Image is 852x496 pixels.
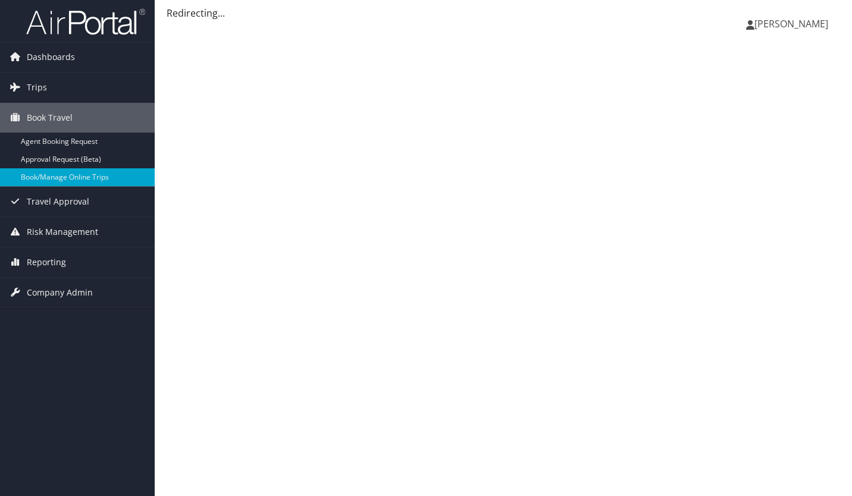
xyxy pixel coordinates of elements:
[27,247,66,277] span: Reporting
[27,42,75,72] span: Dashboards
[167,6,840,20] div: Redirecting...
[27,73,47,102] span: Trips
[754,17,828,30] span: [PERSON_NAME]
[27,217,98,247] span: Risk Management
[746,6,840,42] a: [PERSON_NAME]
[27,103,73,133] span: Book Travel
[27,278,93,307] span: Company Admin
[27,187,89,216] span: Travel Approval
[26,8,145,36] img: airportal-logo.png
